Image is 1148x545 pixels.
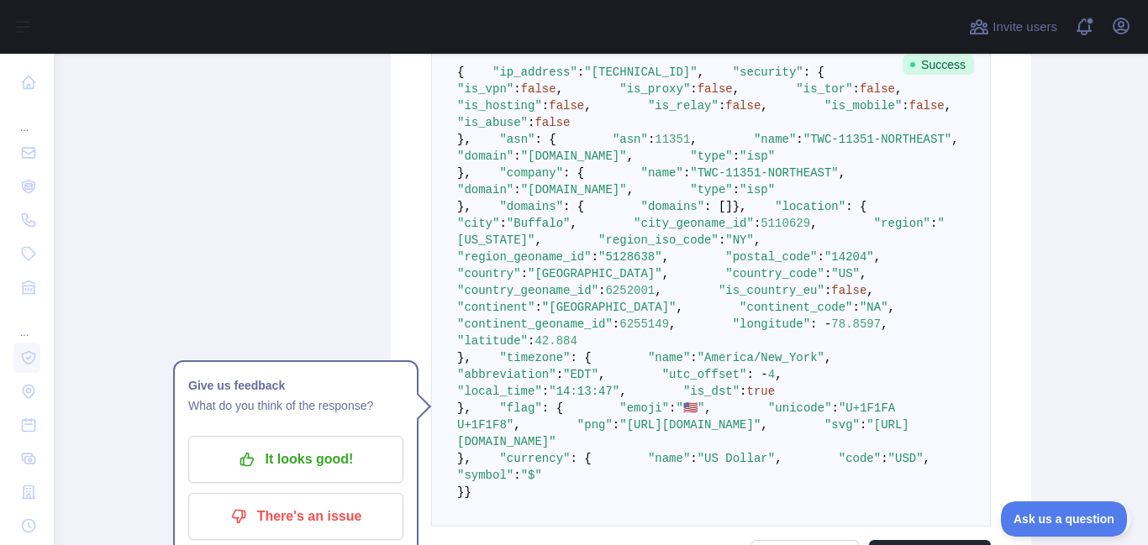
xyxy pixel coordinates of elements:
span: "city" [457,217,499,230]
span: : [881,452,887,465]
span: : [719,233,725,247]
span: : [592,250,598,264]
span: : [598,284,605,297]
span: : [902,99,908,113]
span: : [754,217,761,230]
span: "is_hosting" [457,99,542,113]
span: "domain" [457,149,513,163]
span: "[TECHNICAL_ID]" [584,66,697,79]
span: 6252001 [605,284,655,297]
span: } [457,485,464,499]
span: 78.8597 [831,317,881,331]
span: "is_mobile" [824,99,902,113]
span: false [521,82,556,96]
span: "is_tor" [796,82,852,96]
span: "region_iso_code" [598,233,719,247]
span: , [627,183,634,197]
span: "timezone" [499,351,570,364]
span: }, [733,200,747,213]
span: : [577,66,584,79]
p: What do you think of the response? [188,396,403,416]
span: }, [457,401,471,415]
div: ... [13,101,40,134]
span: : { [803,66,824,79]
span: , [733,82,740,96]
span: "emoji" [619,401,669,415]
span: "is_abuse" [457,116,528,129]
span: : [556,368,563,381]
span: , [881,317,887,331]
span: "city_geoname_id" [634,217,754,230]
span: true [747,385,776,398]
span: : [521,267,528,280]
span: : [733,149,740,163]
span: , [556,82,563,96]
span: "region" [874,217,930,230]
span: 4 [768,368,775,381]
span: "is_vpn" [457,82,513,96]
span: , [775,368,782,381]
span: : [513,183,520,197]
span: "America/New_York" [698,351,824,364]
span: "name" [754,133,796,146]
span: : { [563,166,584,180]
span: : [832,401,839,415]
h1: Give us feedback [188,375,403,396]
span: "country" [457,267,521,280]
span: "location" [775,200,845,213]
span: "abbreviation" [457,368,556,381]
span: , [824,351,831,364]
span: , [810,217,817,230]
span: "name" [648,351,690,364]
span: : [513,149,520,163]
span: : [] [704,200,733,213]
span: : [613,317,619,331]
span: , [662,250,669,264]
span: Success [903,55,974,75]
span: , [866,284,873,297]
span: "security" [733,66,803,79]
span: 5110629 [761,217,810,230]
span: "name" [648,452,690,465]
span: , [598,368,605,381]
span: "currency" [499,452,570,465]
span: "country_code" [725,267,824,280]
button: Invite users [966,13,1061,40]
span: "🇺🇸" [677,401,705,415]
span: "TWC-11351-NORTHEAST" [803,133,951,146]
span: : [528,116,535,129]
span: "png" [577,418,613,432]
span: }, [457,452,471,465]
span: "isp" [740,149,775,163]
span: "symbol" [457,469,513,482]
span: false [698,82,733,96]
span: , [584,99,591,113]
span: "EDT" [563,368,598,381]
span: : { [563,200,584,213]
iframe: Toggle Customer Support [1001,501,1131,537]
span: "USD" [888,452,924,465]
span: : [669,401,676,415]
span: , [860,267,866,280]
span: , [655,284,661,297]
span: "5128638" [598,250,662,264]
span: : { [542,401,563,415]
span: , [754,233,761,247]
span: : [824,284,831,297]
span: : [690,351,697,364]
span: : [535,301,541,314]
span: "[DOMAIN_NAME]" [521,149,627,163]
span: "Buffalo" [507,217,571,230]
span: : [513,82,520,96]
span: "is_relay" [648,99,719,113]
span: "domain" [457,183,513,197]
span: , [874,250,881,264]
span: "TWC-11351-NORTHEAST" [690,166,838,180]
span: } [464,485,471,499]
span: "flag" [499,401,541,415]
span: "is_proxy" [619,82,690,96]
span: "14204" [824,250,874,264]
span: "[URL][DOMAIN_NAME]" [619,418,761,432]
span: "[DOMAIN_NAME]" [521,183,627,197]
span: : [683,166,690,180]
